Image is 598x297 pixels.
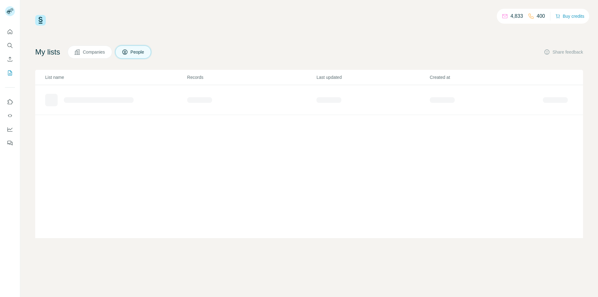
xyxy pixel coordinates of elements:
p: 400 [537,12,545,20]
button: Use Surfe on LinkedIn [5,96,15,108]
button: Buy credits [555,12,584,21]
p: 4,833 [510,12,523,20]
p: Records [187,74,316,80]
img: Surfe Logo [35,15,46,26]
button: My lists [5,67,15,79]
p: Created at [430,74,542,80]
span: Companies [83,49,106,55]
p: List name [45,74,187,80]
button: Enrich CSV [5,54,15,65]
button: Feedback [5,137,15,149]
button: Use Surfe API [5,110,15,121]
span: People [131,49,145,55]
button: Search [5,40,15,51]
button: Dashboard [5,124,15,135]
p: Last updated [316,74,429,80]
button: Quick start [5,26,15,37]
button: Share feedback [544,49,583,55]
h4: My lists [35,47,60,57]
